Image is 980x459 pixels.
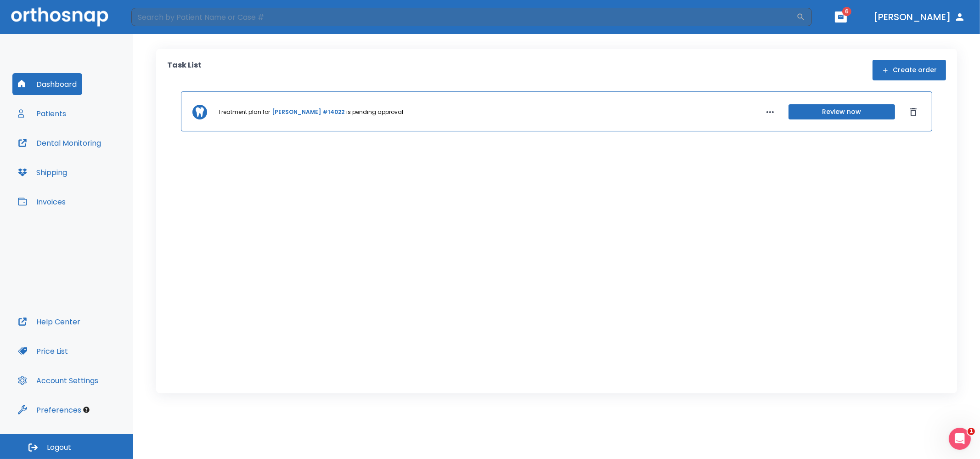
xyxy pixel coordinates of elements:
[47,442,71,453] span: Logout
[949,428,971,450] iframe: Intercom live chat
[12,399,87,421] button: Preferences
[11,7,108,26] img: Orthosnap
[131,8,796,26] input: Search by Patient Name or Case #
[12,369,104,391] button: Account Settings
[906,105,921,119] button: Dismiss
[12,132,107,154] button: Dental Monitoring
[842,7,851,16] span: 6
[167,60,202,80] p: Task List
[12,340,73,362] button: Price List
[968,428,975,435] span: 1
[12,73,82,95] button: Dashboard
[870,9,969,25] button: [PERSON_NAME]
[12,102,72,125] button: Patients
[218,108,270,116] p: Treatment plan for
[346,108,403,116] p: is pending approval
[12,161,73,183] button: Shipping
[873,60,946,80] button: Create order
[789,104,895,119] button: Review now
[12,311,86,333] button: Help Center
[272,108,344,116] a: [PERSON_NAME] #14022
[12,191,71,213] button: Invoices
[82,406,90,414] div: Tooltip anchor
